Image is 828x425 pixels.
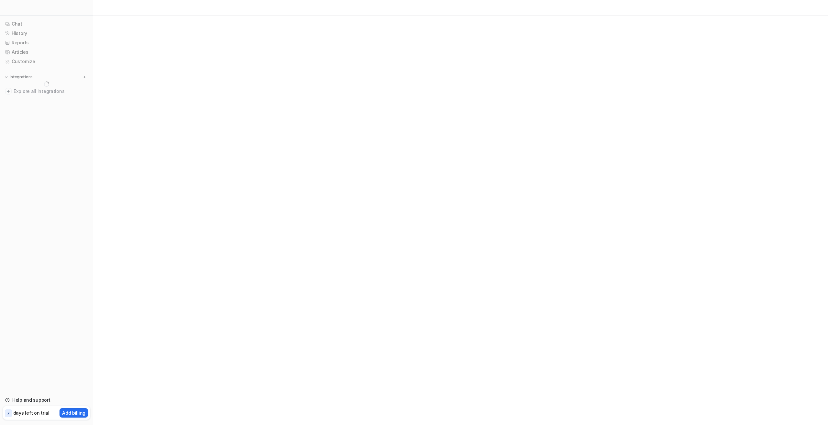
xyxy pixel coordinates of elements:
[3,38,90,47] a: Reports
[3,29,90,38] a: History
[62,409,85,416] p: Add billing
[3,57,90,66] a: Customize
[3,87,90,96] a: Explore all integrations
[82,75,87,79] img: menu_add.svg
[3,48,90,57] a: Articles
[3,396,90,405] a: Help and support
[14,86,88,96] span: Explore all integrations
[5,88,12,95] img: explore all integrations
[60,408,88,418] button: Add billing
[7,410,10,416] p: 7
[3,19,90,28] a: Chat
[3,74,35,80] button: Integrations
[13,409,49,416] p: days left on trial
[4,75,8,79] img: expand menu
[10,74,33,80] p: Integrations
